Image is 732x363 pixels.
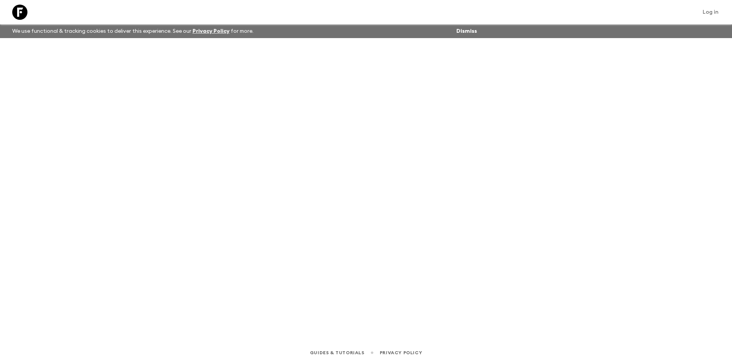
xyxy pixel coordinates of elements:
a: Guides & Tutorials [310,349,364,357]
a: Privacy Policy [380,349,422,357]
a: Privacy Policy [193,29,230,34]
a: Log in [698,7,723,18]
button: Dismiss [454,26,479,37]
p: We use functional & tracking cookies to deliver this experience. See our for more. [9,24,257,38]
